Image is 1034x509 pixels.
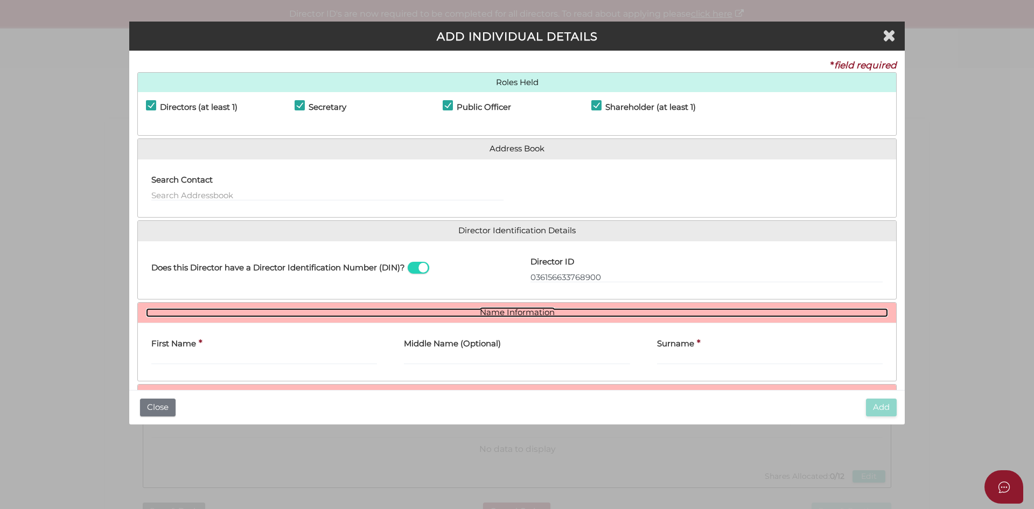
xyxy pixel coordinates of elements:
[146,226,888,235] a: Director Identification Details
[984,470,1023,504] button: Open asap
[657,339,694,348] h4: Surname
[151,263,405,273] h4: Does this Director have a Director Identification Number (DIN)?
[530,257,574,267] h4: Director ID
[151,176,213,185] h4: Search Contact
[404,339,501,348] h4: Middle Name (Optional)
[151,339,196,348] h4: First Name
[866,399,897,416] button: Add
[151,189,504,201] input: Search Addressbook
[140,399,176,416] button: Close
[146,308,888,317] a: Name Information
